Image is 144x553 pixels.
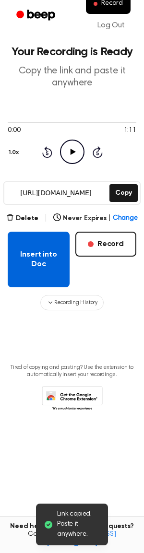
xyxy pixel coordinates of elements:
a: Beep [10,6,64,25]
span: Change [113,213,138,224]
p: Tired of copying and pasting? Use the extension to automatically insert your recordings. [8,364,136,378]
a: [EMAIL_ADDRESS][DOMAIN_NAME] [47,531,116,546]
p: Copy the link and paste it anywhere [8,65,136,89]
button: Never Expires|Change [53,213,138,224]
button: 1.0x [8,144,22,161]
h1: Your Recording is Ready [8,46,136,58]
button: Delete [6,213,38,224]
button: Recording History [40,295,104,310]
span: 1:11 [124,126,136,136]
a: Log Out [88,14,134,37]
button: Record [75,232,136,257]
span: 0:00 [8,126,20,136]
span: Contact us [6,530,138,547]
button: Insert into Doc [8,232,70,287]
button: Copy [109,184,138,202]
span: Link copied. Paste it anywhere. [57,509,100,540]
span: Recording History [54,298,97,307]
span: | [108,213,111,224]
span: | [44,212,48,224]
